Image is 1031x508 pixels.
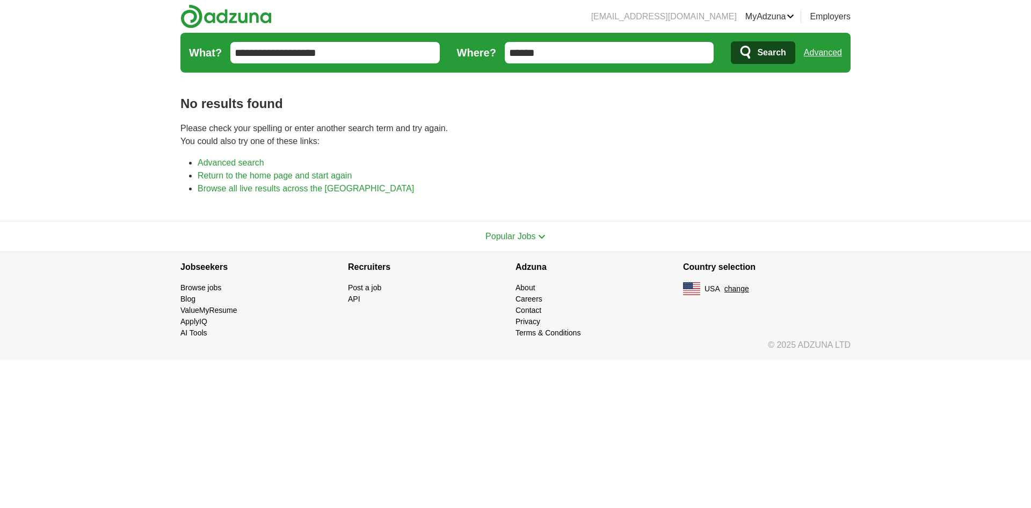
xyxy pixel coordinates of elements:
[180,328,207,337] a: AI Tools
[172,339,859,360] div: © 2025 ADZUNA LTD
[757,42,786,63] span: Search
[180,306,237,314] a: ValueMyResume
[180,94,851,113] h1: No results found
[180,122,851,148] p: Please check your spelling or enter another search term and try again. You could also try one of ...
[198,158,264,167] a: Advanced search
[724,283,749,295] button: change
[348,283,381,292] a: Post a job
[804,42,842,63] a: Advanced
[348,295,360,303] a: API
[180,4,272,28] img: Adzuna logo
[485,232,535,241] span: Popular Jobs
[538,234,546,239] img: toggle icon
[683,282,700,295] img: US flag
[198,184,414,193] a: Browse all live results across the [GEOGRAPHIC_DATA]
[189,45,222,61] label: What?
[457,45,496,61] label: Where?
[180,317,207,326] a: ApplyIQ
[515,306,541,314] a: Contact
[515,295,542,303] a: Careers
[810,10,851,23] a: Employers
[731,41,795,64] button: Search
[705,283,720,295] span: USA
[180,283,221,292] a: Browse jobs
[683,252,851,282] h4: Country selection
[745,10,795,23] a: MyAdzuna
[515,317,540,326] a: Privacy
[591,10,737,23] li: [EMAIL_ADDRESS][DOMAIN_NAME]
[180,295,195,303] a: Blog
[515,283,535,292] a: About
[198,171,352,180] a: Return to the home page and start again
[515,328,580,337] a: Terms & Conditions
